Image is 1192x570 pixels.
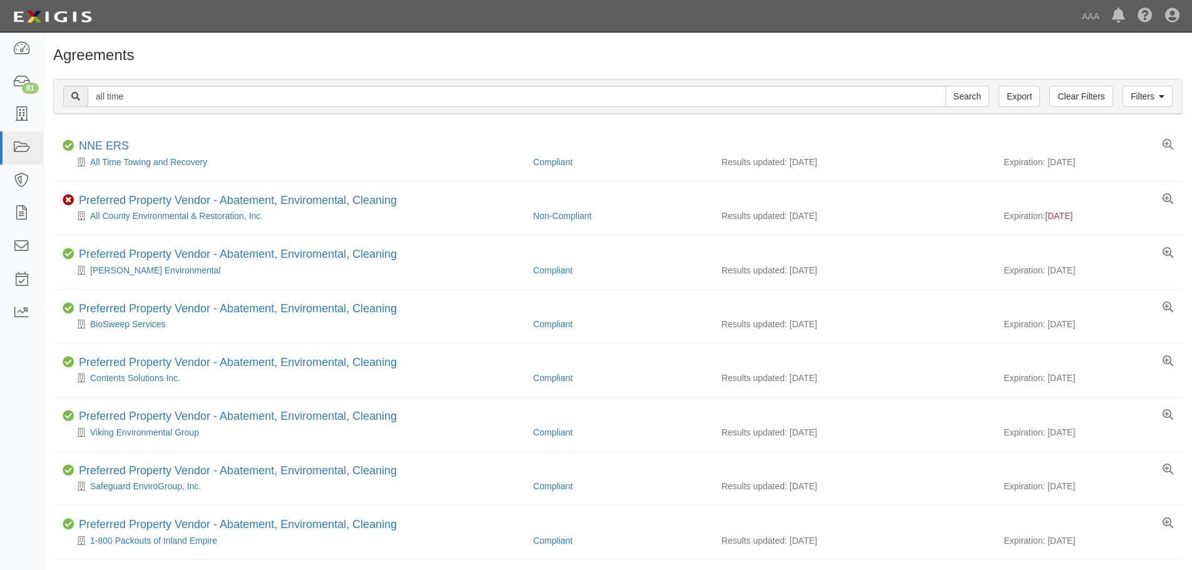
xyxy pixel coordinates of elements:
span: [DATE] [1045,211,1072,221]
a: AAA [1076,4,1106,29]
a: View results summary [1163,248,1173,259]
a: View results summary [1163,464,1173,476]
a: Compliant [533,427,573,437]
div: Expiration: [DATE] [1004,264,1173,277]
a: 1-800 Packouts of Inland Empire [90,536,217,546]
input: Search [945,86,989,107]
a: Preferred Property Vendor - Abatement, Enviromental, Cleaning [79,410,397,422]
div: Results updated: [DATE] [721,318,985,330]
div: Expiration: [DATE] [1004,372,1173,384]
div: NNE ERS [79,140,129,153]
div: Expiration: [DATE] [1004,534,1173,547]
a: Compliant [533,373,573,383]
a: Compliant [533,536,573,546]
div: All County Environmental & Restoration, Inc. [63,210,524,222]
a: Viking Environmental Group [90,427,199,437]
a: Preferred Property Vendor - Abatement, Enviromental, Cleaning [79,194,397,206]
a: All Time Towing and Recovery [90,157,207,167]
div: Preferred Property Vendor - Abatement, Enviromental, Cleaning [79,302,397,316]
div: Expiration: [1004,210,1173,222]
a: View results summary [1163,302,1173,313]
div: Expiration: [DATE] [1004,480,1173,492]
a: View results summary [1163,518,1173,529]
a: Contents Solutions Inc. [90,373,180,383]
div: Viking Environmental Group [63,426,524,439]
i: Compliant [63,465,74,476]
div: Rhoades Environmental [63,264,524,277]
div: 81 [22,83,39,94]
div: All Time Towing and Recovery [63,156,524,168]
i: Compliant [63,248,74,260]
a: Compliant [533,265,573,275]
a: Preferred Property Vendor - Abatement, Enviromental, Cleaning [79,356,397,369]
a: Export [999,86,1040,107]
a: BioSweep Services [90,319,166,329]
a: Compliant [533,481,573,491]
div: Results updated: [DATE] [721,480,985,492]
a: Preferred Property Vendor - Abatement, Enviromental, Cleaning [79,302,397,315]
i: Compliant [63,140,74,151]
div: Results updated: [DATE] [721,372,985,384]
i: Compliant [63,519,74,530]
div: Preferred Property Vendor - Abatement, Enviromental, Cleaning [79,464,397,478]
a: Compliant [533,157,573,167]
div: Safeguard EnviroGroup, Inc. [63,480,524,492]
a: View results summary [1163,140,1173,151]
a: Preferred Property Vendor - Abatement, Enviromental, Cleaning [79,518,397,531]
i: Compliant [63,357,74,368]
a: View results summary [1163,194,1173,205]
div: Expiration: [DATE] [1004,426,1173,439]
div: Preferred Property Vendor - Abatement, Enviromental, Cleaning [79,248,397,262]
div: Preferred Property Vendor - Abatement, Enviromental, Cleaning [79,194,397,208]
img: logo-5460c22ac91f19d4615b14bd174203de0afe785f0fc80cf4dbbc73dc1793850b.png [9,6,96,28]
div: Results updated: [DATE] [721,264,985,277]
div: Expiration: [DATE] [1004,318,1173,330]
div: Preferred Property Vendor - Abatement, Enviromental, Cleaning [79,356,397,370]
a: Clear Filters [1049,86,1113,107]
div: BioSweep Services [63,318,524,330]
div: Results updated: [DATE] [721,426,985,439]
div: Expiration: [DATE] [1004,156,1173,168]
i: Compliant [63,410,74,422]
a: Compliant [533,319,573,329]
div: Results updated: [DATE] [721,534,985,547]
div: Preferred Property Vendor - Abatement, Enviromental, Cleaning [79,518,397,532]
a: Filters [1123,86,1173,107]
div: Preferred Property Vendor - Abatement, Enviromental, Cleaning [79,410,397,424]
h1: Agreements [53,47,1183,63]
a: [PERSON_NAME] Environmental [90,265,221,275]
i: Non-Compliant [63,195,74,206]
a: View results summary [1163,410,1173,421]
div: Contents Solutions Inc. [63,372,524,384]
div: Results updated: [DATE] [721,210,985,222]
a: Non-Compliant [533,211,591,221]
a: Preferred Property Vendor - Abatement, Enviromental, Cleaning [79,464,397,477]
input: Search [88,86,946,107]
a: NNE ERS [79,140,129,152]
a: Preferred Property Vendor - Abatement, Enviromental, Cleaning [79,248,397,260]
a: All County Environmental & Restoration, Inc. [90,211,263,221]
a: View results summary [1163,356,1173,367]
i: Help Center - Complianz [1138,9,1153,24]
div: 1-800 Packouts of Inland Empire [63,534,524,547]
a: Safeguard EnviroGroup, Inc. [90,481,201,491]
i: Compliant [63,303,74,314]
div: Results updated: [DATE] [721,156,985,168]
